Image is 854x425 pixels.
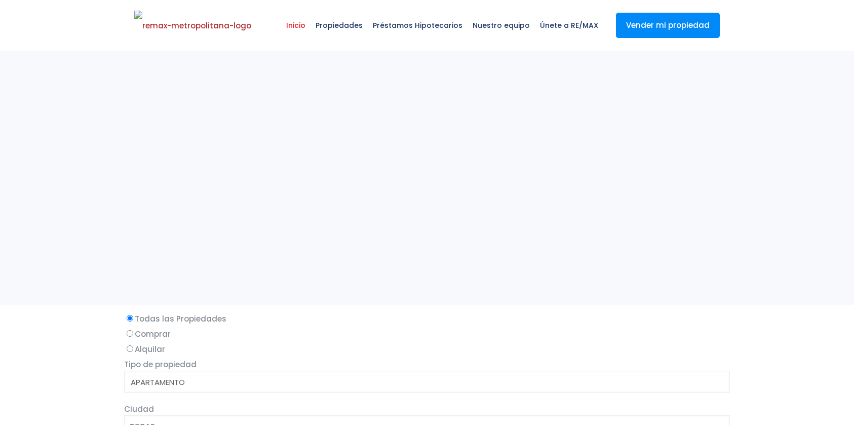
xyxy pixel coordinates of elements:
[535,10,603,41] span: Únete a RE/MAX
[124,328,730,340] label: Comprar
[310,10,368,41] span: Propiedades
[130,388,717,401] option: CASA
[127,330,133,337] input: Comprar
[616,13,720,38] a: Vender mi propiedad
[124,404,154,414] span: Ciudad
[468,10,535,41] span: Nuestro equipo
[281,10,310,41] span: Inicio
[130,376,717,388] option: APARTAMENTO
[134,11,251,41] img: remax-metropolitana-logo
[127,315,133,322] input: Todas las Propiedades
[124,312,730,325] label: Todas las Propiedades
[127,345,133,352] input: Alquilar
[368,10,468,41] span: Préstamos Hipotecarios
[124,359,197,370] span: Tipo de propiedad
[124,343,730,356] label: Alquilar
